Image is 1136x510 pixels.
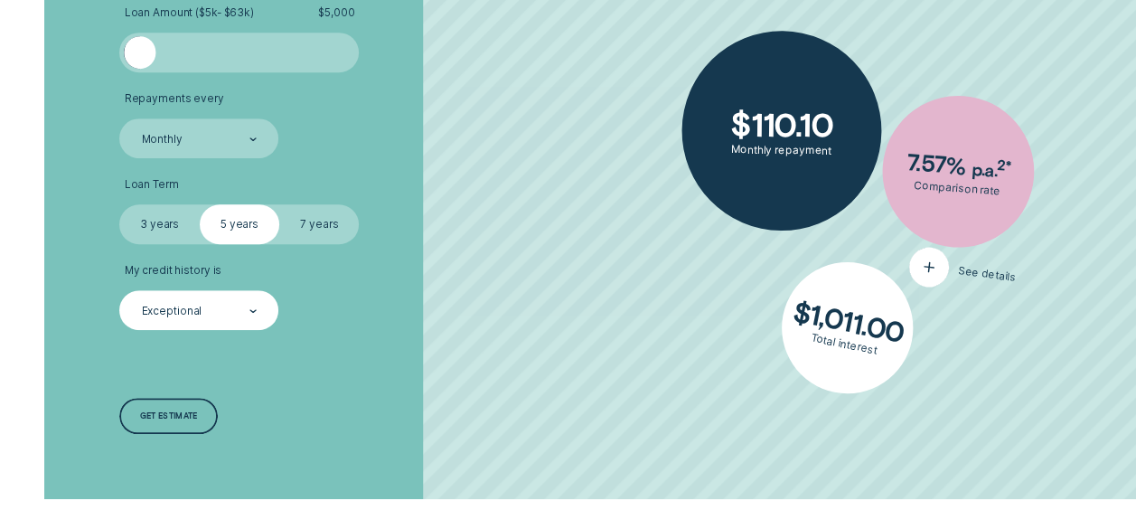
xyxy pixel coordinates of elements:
[125,264,222,278] span: My credit history is
[119,204,199,244] label: 3 years
[279,204,359,244] label: 7 years
[142,133,183,146] div: Monthly
[318,6,354,20] span: $ 5,000
[125,178,179,192] span: Loan Term
[142,304,202,317] div: Exceptional
[907,245,1019,297] button: See details
[200,204,279,244] label: 5 years
[119,398,217,434] a: Get estimate
[957,264,1017,284] span: See details
[125,6,254,20] span: Loan Amount ( $5k - $63k )
[125,92,224,106] span: Repayments every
